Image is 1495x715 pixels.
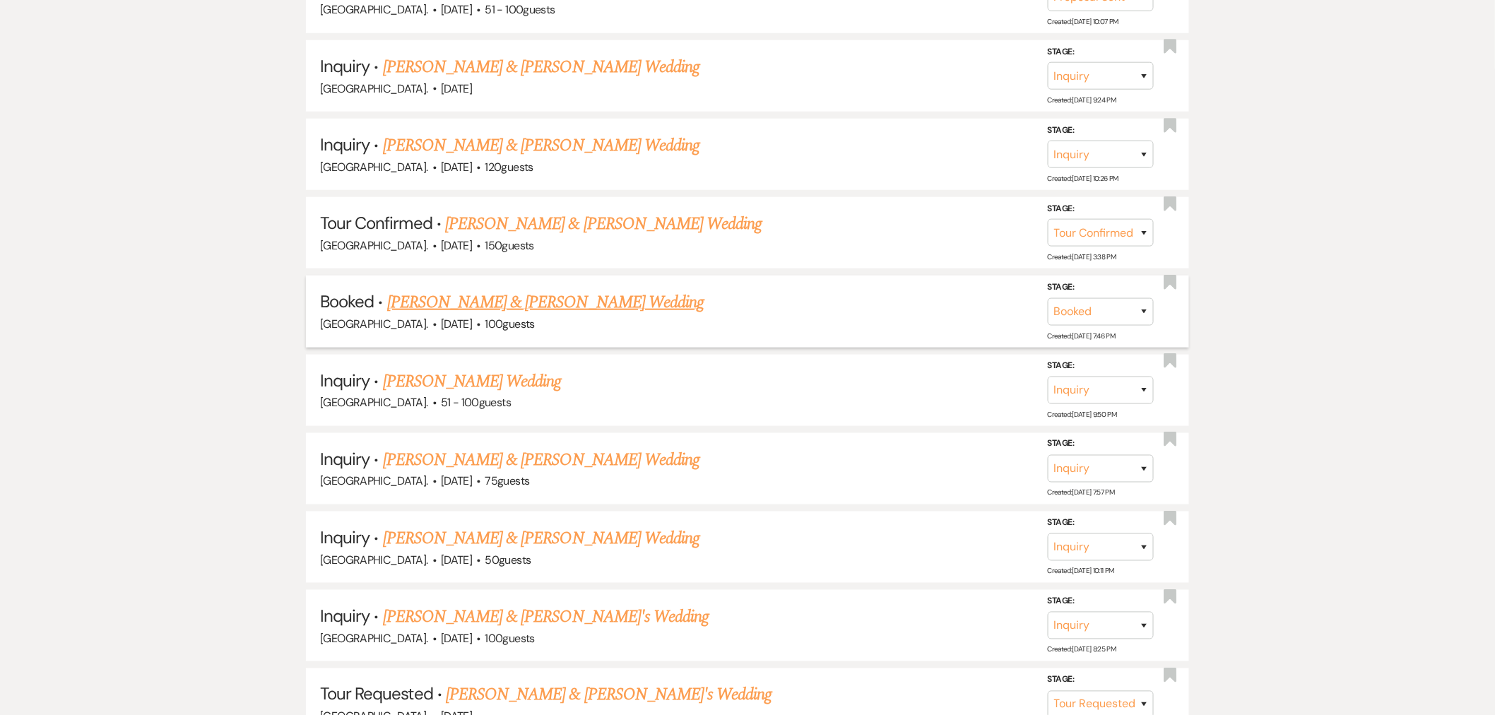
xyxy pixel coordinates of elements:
span: 100 guests [485,317,535,331]
span: Created: [DATE] 9:24 PM [1048,95,1116,105]
span: [DATE] [441,317,472,331]
span: Inquiry [320,605,370,627]
span: [DATE] [441,2,472,17]
span: 75 guests [485,473,530,488]
span: Created: [DATE] 7:46 PM [1048,331,1116,341]
span: Created: [DATE] 10:26 PM [1048,174,1118,183]
a: [PERSON_NAME] Wedding [383,369,562,394]
span: 100 guests [485,631,535,646]
a: [PERSON_NAME] & [PERSON_NAME] Wedding [387,290,704,315]
span: Created: [DATE] 10:07 PM [1048,17,1118,26]
span: [GEOGRAPHIC_DATA]. [320,552,427,567]
span: Inquiry [320,526,370,548]
label: Stage: [1048,123,1154,138]
span: [DATE] [441,631,472,646]
span: Inquiry [320,370,370,391]
span: Created: [DATE] 10:11 PM [1048,567,1114,576]
span: [GEOGRAPHIC_DATA]. [320,2,427,17]
label: Stage: [1048,44,1154,59]
a: [PERSON_NAME] & [PERSON_NAME] Wedding [383,447,699,473]
span: [DATE] [441,552,472,567]
span: Created: [DATE] 3:38 PM [1048,252,1116,261]
span: [GEOGRAPHIC_DATA]. [320,81,427,96]
span: [DATE] [441,81,472,96]
span: Inquiry [320,448,370,470]
span: 50 guests [485,552,531,567]
label: Stage: [1048,516,1154,531]
span: [GEOGRAPHIC_DATA]. [320,317,427,331]
span: [DATE] [441,160,472,175]
label: Stage: [1048,358,1154,374]
span: Tour Requested [320,683,433,705]
a: [PERSON_NAME] & [PERSON_NAME] Wedding [445,211,762,237]
span: Inquiry [320,55,370,77]
span: [DATE] [441,473,472,488]
span: [GEOGRAPHIC_DATA]. [320,238,427,253]
span: 150 guests [485,238,534,253]
span: Created: [DATE] 9:50 PM [1048,410,1117,419]
span: 51 - 100 guests [441,395,511,410]
label: Stage: [1048,594,1154,610]
label: Stage: [1048,673,1154,688]
span: [GEOGRAPHIC_DATA]. [320,395,427,410]
a: [PERSON_NAME] & [PERSON_NAME]'s Wedding [446,682,772,708]
span: [GEOGRAPHIC_DATA]. [320,631,427,646]
label: Stage: [1048,201,1154,217]
a: [PERSON_NAME] & [PERSON_NAME] Wedding [383,54,699,80]
label: Stage: [1048,437,1154,452]
span: 51 - 100 guests [485,2,555,17]
span: Created: [DATE] 8:25 PM [1048,645,1116,654]
span: Created: [DATE] 7:57 PM [1048,488,1115,497]
span: [DATE] [441,238,472,253]
span: 120 guests [485,160,533,175]
span: [GEOGRAPHIC_DATA]. [320,160,427,175]
span: Inquiry [320,134,370,155]
span: [GEOGRAPHIC_DATA]. [320,473,427,488]
label: Stage: [1048,280,1154,295]
a: [PERSON_NAME] & [PERSON_NAME] Wedding [383,526,699,551]
a: [PERSON_NAME] & [PERSON_NAME] Wedding [383,133,699,158]
span: Tour Confirmed [320,212,432,234]
span: Booked [320,290,374,312]
a: [PERSON_NAME] & [PERSON_NAME]'s Wedding [383,604,709,630]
